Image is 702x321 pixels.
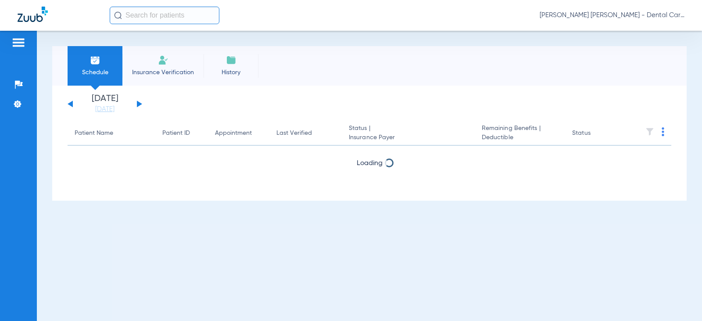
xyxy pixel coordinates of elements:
div: Patient Name [75,129,113,138]
img: hamburger-icon [11,37,25,48]
img: group-dot-blue.svg [662,127,664,136]
div: Appointment [215,129,262,138]
li: [DATE] [79,94,131,114]
img: Schedule [90,55,100,65]
img: Manual Insurance Verification [158,55,168,65]
div: Patient Name [75,129,148,138]
div: Patient ID [162,129,190,138]
span: Insurance Verification [129,68,197,77]
img: filter.svg [645,127,654,136]
a: [DATE] [79,105,131,114]
span: Deductible [482,133,558,142]
span: History [210,68,252,77]
div: Last Verified [276,129,335,138]
th: Status [565,121,624,146]
div: Last Verified [276,129,312,138]
span: Loading [357,160,383,167]
div: Appointment [215,129,252,138]
th: Remaining Benefits | [475,121,565,146]
input: Search for patients [110,7,219,24]
span: Insurance Payer [349,133,468,142]
span: Schedule [74,68,116,77]
span: [PERSON_NAME] [PERSON_NAME] - Dental Care of [PERSON_NAME] [540,11,684,20]
img: History [226,55,236,65]
th: Status | [342,121,475,146]
img: Search Icon [114,11,122,19]
div: Patient ID [162,129,201,138]
img: Zuub Logo [18,7,48,22]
